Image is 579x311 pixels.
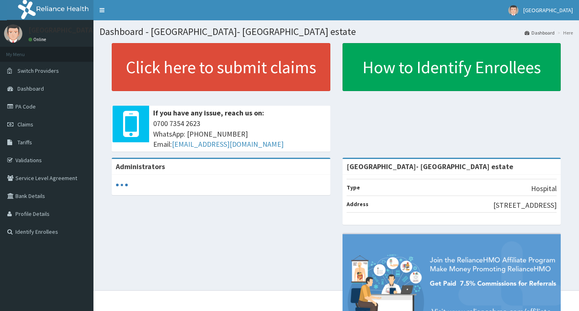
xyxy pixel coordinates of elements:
[17,121,33,128] span: Claims
[525,29,555,36] a: Dashboard
[28,37,48,42] a: Online
[28,26,95,34] p: [GEOGRAPHIC_DATA]
[347,200,369,208] b: Address
[100,26,573,37] h1: Dashboard - [GEOGRAPHIC_DATA]- [GEOGRAPHIC_DATA] estate
[493,200,557,211] p: [STREET_ADDRESS]
[17,67,59,74] span: Switch Providers
[531,183,557,194] p: Hospital
[508,5,518,15] img: User Image
[153,108,264,117] b: If you have any issue, reach us on:
[4,24,22,43] img: User Image
[112,43,330,91] a: Click here to submit claims
[17,85,44,92] span: Dashboard
[17,139,32,146] span: Tariffs
[116,179,128,191] svg: audio-loading
[116,162,165,171] b: Administrators
[555,29,573,36] li: Here
[172,139,284,149] a: [EMAIL_ADDRESS][DOMAIN_NAME]
[347,184,360,191] b: Type
[343,43,561,91] a: How to Identify Enrollees
[347,162,513,171] strong: [GEOGRAPHIC_DATA]- [GEOGRAPHIC_DATA] estate
[523,7,573,14] span: [GEOGRAPHIC_DATA]
[153,118,326,150] span: 0700 7354 2623 WhatsApp: [PHONE_NUMBER] Email:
